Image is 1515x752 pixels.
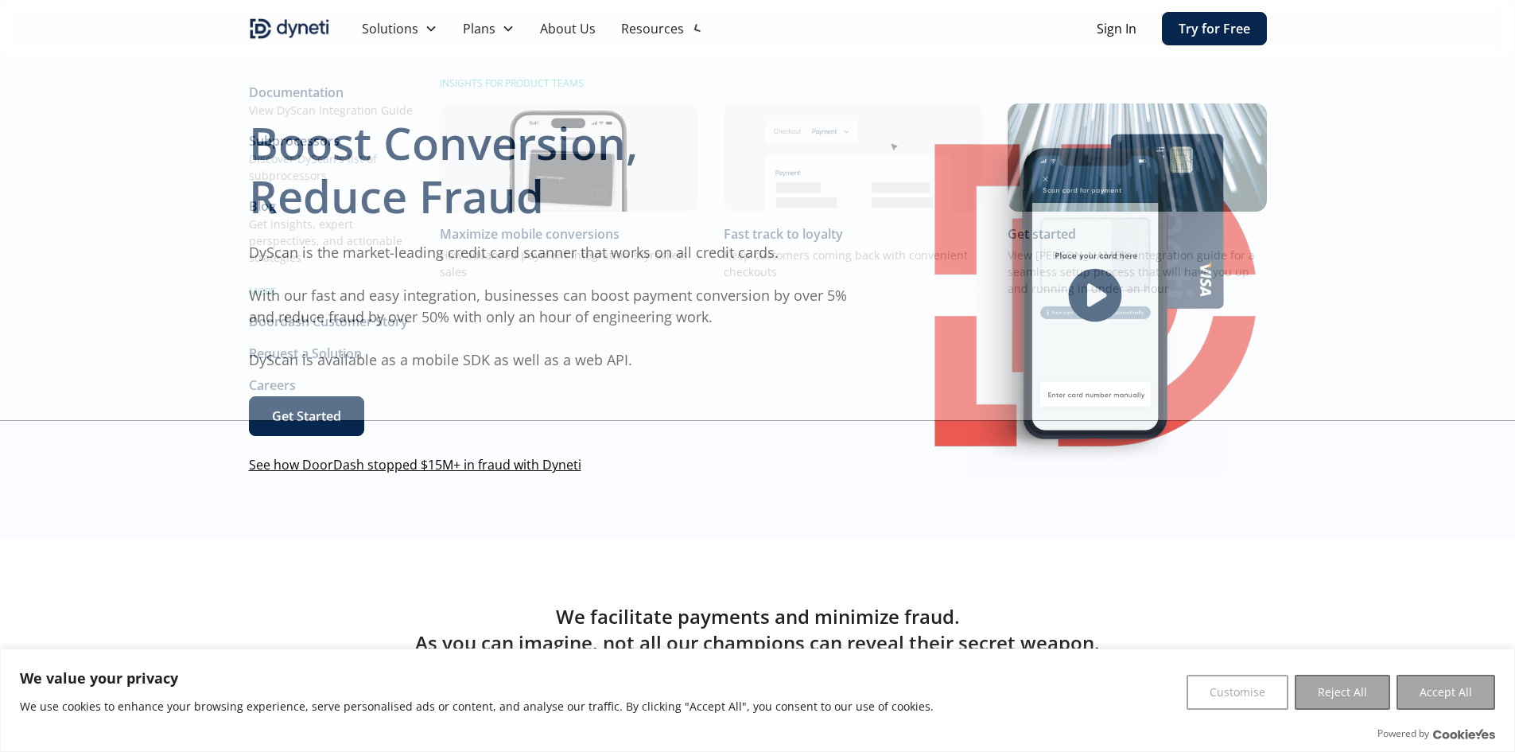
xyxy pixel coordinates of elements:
[249,285,414,299] div: MORE
[1097,19,1136,38] a: Sign In
[724,97,982,286] a: Image of a mobile Dyneti UI scanning a credit cardFast track to loyaltyKeep customers coming back...
[249,344,414,363] a: Request a Solution
[440,224,698,244] div: Maximize mobile conversions
[1397,675,1495,710] button: Accept All
[249,376,414,395] a: Careers
[1295,675,1390,710] button: Reject All
[249,312,414,331] a: Doordash Customer Story
[249,456,581,473] a: See how DoorDash stopped $15M+ in fraud with Dyneti
[440,97,698,286] a: Image of a mobile Dyneti UI scanning a credit cardMaximize mobile conversionsHow advanced payment...
[249,150,414,184] div: Discover DyScan's list of subprocessors
[249,83,414,119] a: DocumentationView DyScan Integration Guide
[1433,729,1495,739] a: Visit CookieYes website
[1008,97,1266,303] a: Get startedView [PERSON_NAME]’s integration guide for a seamless setup process that will have you...
[724,224,982,244] div: Fast track to loyalty
[249,16,330,41] a: home
[249,131,414,150] div: Subprocessors
[724,103,982,212] img: Image of a mobile Dyneti UI scanning a credit card
[20,697,934,716] p: We use cookies to enhance your browsing experience, serve personalised ads or content, and analys...
[20,668,934,688] p: We value your privacy
[463,19,495,38] div: Plans
[249,197,414,266] a: BlogGet insights, expert perspectives, and actionable strategies
[249,83,414,102] div: Documentation
[1008,224,1266,244] div: Get started
[362,19,418,38] div: Solutions
[249,603,1267,657] h2: We facilitate payments and minimize fraud. As you can imagine, not all our champions can reveal t...
[249,102,414,119] div: View DyScan Integration Guide
[440,103,698,212] img: Image of a mobile Dyneti UI scanning a credit card
[440,76,1267,91] div: INSIGHTS FOR PRODUCT TEAMS
[1008,247,1266,297] p: View [PERSON_NAME]’s integration guide for a seamless setup process that will have you up and run...
[249,131,414,184] a: SubprocessorsDiscover DyScan's list of subprocessors
[440,247,698,280] p: How advanced payment integration skyrockets sales
[450,13,527,45] div: Plans
[724,247,982,280] p: Keep customers coming back with convenient checkouts
[1162,12,1267,45] a: Try for Free
[249,197,414,216] div: Blog
[249,216,414,266] div: Get insights, expert perspectives, and actionable strategies
[349,13,450,45] div: Solutions
[1187,675,1288,710] button: Customise
[249,16,330,41] img: Dyneti indigo logo
[1377,726,1495,742] div: Powered by
[621,19,684,38] div: Resources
